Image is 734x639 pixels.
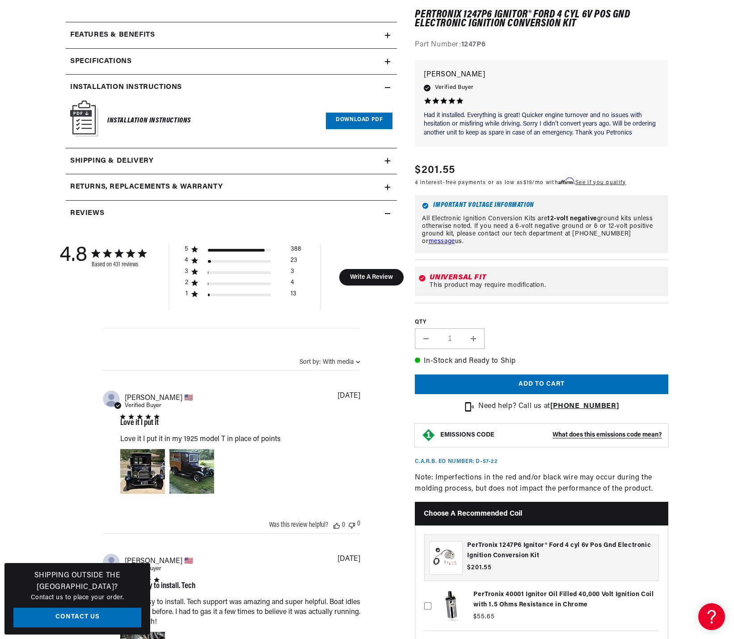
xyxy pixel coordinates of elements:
div: 4 [185,256,189,265]
span: $19 [523,180,532,185]
img: Instruction Manual [70,101,98,137]
div: Part Number: [415,40,668,51]
div: 4.8 [59,244,87,268]
div: Image of Review by roy l. on February 17, 24 number 2 [169,449,214,494]
summary: Reviews [66,201,397,227]
div: 2 star by 4 reviews [185,279,301,290]
div: Universal Fit [430,274,665,281]
p: All Electronic Ignition Conversion Kits are ground kits unless otherwise noted. If you need a 6-v... [422,216,661,246]
div: Vote up [333,521,340,529]
button: Sort by:With media [300,359,360,366]
p: 4 interest-free payments or as low as /mo with . [415,178,626,187]
span: roy l. [125,393,193,402]
div: This product may require modification. [430,282,665,289]
h2: Choose a Recommended Coil [415,502,668,525]
div: 3 [185,268,189,276]
h2: Installation instructions [70,82,182,93]
div: 4 star by 23 reviews [185,256,301,268]
button: Add to cart [415,374,668,395]
span: $201.55 [467,563,492,572]
div: 2 [185,279,189,287]
span: Affirm [558,178,574,185]
div: 23 [291,256,297,268]
a: Contact Us [13,608,141,628]
strong: 1247P6 [461,42,486,49]
div: 3 star by 3 reviews [185,268,301,279]
h2: Features & Benefits [70,29,155,41]
h6: Installation Instructions [107,115,191,127]
div: Image of Review by roy l. on February 17, 24 number 1 [120,449,165,494]
h3: Shipping Outside the [GEOGRAPHIC_DATA]? [13,570,141,593]
p: C.A.R.B. EO Number: D-57-22 [415,458,498,466]
button: Write A Review [339,269,404,286]
div: 5 star by 388 reviews [185,245,301,256]
div: 388 [291,245,301,256]
div: 3 [291,268,294,279]
span: Verified Buyer [435,83,473,93]
div: Vote down [349,520,355,529]
div: 5 star rating out of 5 stars [120,577,195,582]
p: Contact us to place your order. [13,593,141,603]
strong: What does this emissions code mean? [553,432,662,438]
h2: Returns, Replacements & Warranty [70,181,223,193]
summary: Specifications [66,49,397,75]
p: In-Stock and Ready to Ship [415,356,668,368]
label: QTY [415,319,668,326]
h2: Specifications [70,56,131,67]
div: 1 star by 13 reviews [185,290,301,301]
p: Need help? Call us at [478,401,619,413]
div: 0 [342,521,345,529]
h6: Important Voltage Information [422,203,661,210]
strong: 12-volt negative [547,216,597,223]
a: See if you qualify - Learn more about Affirm Financing (opens in modal) [575,180,626,185]
a: message [429,238,455,245]
strong: EMISSIONS CODE [440,432,494,438]
span: Joseph C. [125,556,193,565]
img: Emissions code [422,428,436,442]
a: Download PDF [326,113,392,129]
div: Super easy to install. Tech [120,582,195,590]
a: [PHONE_NUMBER] [550,403,619,410]
span: Verified Buyer [125,403,161,408]
h1: PerTronix 1247P6 Ignitor® Ford 4 cyl 6v Pos Gnd Electronic Ignition Conversion Kit [415,10,668,29]
summary: Features & Benefits [66,22,397,48]
div: [DATE] [337,392,360,399]
summary: Installation instructions [66,75,397,101]
div: 13 [291,290,296,301]
summary: Shipping & Delivery [66,148,397,174]
div: 1 [185,290,189,298]
div: 4 [291,279,294,290]
div: 0 [357,520,360,529]
div: With media [323,359,354,366]
div: [DATE] [337,555,360,563]
div: Was this review helpful? [269,521,328,529]
button: EMISSIONS CODEWhat does this emissions code mean? [440,431,662,439]
div: 5 star rating out of 5 stars [120,414,159,419]
span: $201.55 [415,162,455,178]
h2: Reviews [70,208,104,219]
div: Based on 431 reviews [92,261,146,268]
div: 5 [185,245,189,253]
div: Love it I put it [120,419,159,427]
p: [PERSON_NAME] [424,69,659,81]
h2: Shipping & Delivery [70,156,153,167]
p: Had it installed. Everything is great! Quicker engine turnover and no issues with hesitation or m... [424,111,659,138]
span: Sort by: [300,359,321,366]
summary: Returns, Replacements & Warranty [66,174,397,200]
